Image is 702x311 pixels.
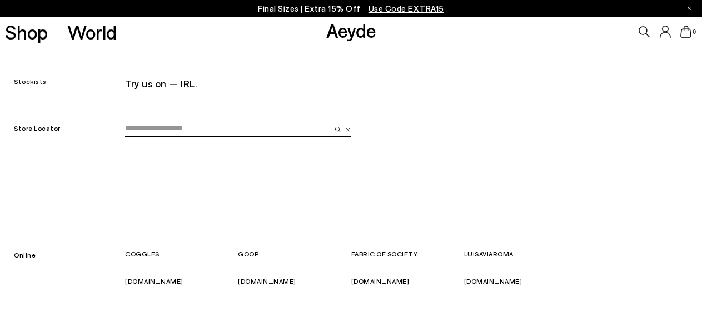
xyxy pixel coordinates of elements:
[238,277,296,285] a: [DOMAIN_NAME]
[238,247,351,260] p: GOOP
[351,277,410,285] a: [DOMAIN_NAME]
[258,2,444,16] p: Final Sizes | Extra 15% Off
[464,247,577,260] p: LUISAVIAROMA
[680,26,691,38] a: 0
[369,3,444,13] span: Navigate to /collections/ss25-final-sizes
[5,22,48,42] a: Shop
[125,277,183,285] a: [DOMAIN_NAME]
[335,127,341,132] img: search.svg
[125,247,238,260] p: COGGLES
[691,29,697,35] span: 0
[351,247,464,260] p: FABRIC OF SOCIETY
[326,18,376,42] a: Aeyde
[125,73,577,93] div: Try us on — IRL.
[464,277,522,285] a: [DOMAIN_NAME]
[345,127,351,132] img: close.svg
[67,22,117,42] a: World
